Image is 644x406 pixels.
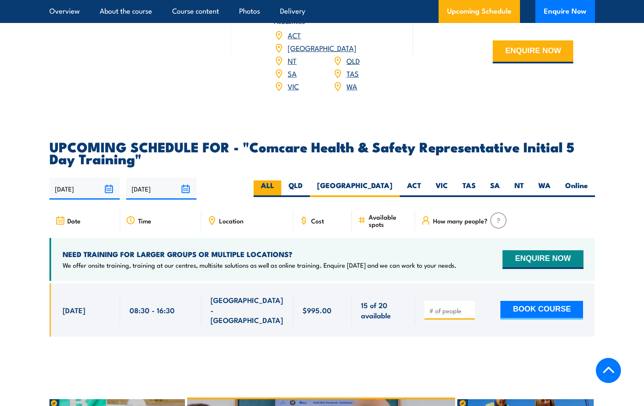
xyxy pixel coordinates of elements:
[288,81,299,91] a: VIC
[211,295,284,325] span: [GEOGRAPHIC_DATA] - [GEOGRAPHIC_DATA]
[455,180,483,197] label: TAS
[288,55,297,66] a: NT
[347,68,359,78] a: TAS
[428,180,455,197] label: VIC
[288,43,356,53] a: [GEOGRAPHIC_DATA]
[502,250,583,269] button: ENQUIRE NOW
[507,180,531,197] label: NT
[63,249,456,259] h4: NEED TRAINING FOR LARGER GROUPS OR MULTIPLE LOCATIONS?
[310,180,400,197] label: [GEOGRAPHIC_DATA]
[49,140,595,164] h2: UPCOMING SCHEDULE FOR - "Comcare Health & Safety Representative Initial 5 Day Training"
[49,178,120,200] input: From date
[433,217,488,224] span: How many people?
[288,68,297,78] a: SA
[483,180,507,197] label: SA
[126,178,196,200] input: To date
[493,40,573,63] button: ENQUIRE NOW
[219,217,243,224] span: Location
[138,217,151,224] span: Time
[347,55,360,66] a: QLD
[254,180,281,197] label: ALL
[63,261,456,269] p: We offer onsite training, training at our centres, multisite solutions as well as online training...
[531,180,558,197] label: WA
[281,180,310,197] label: QLD
[63,305,85,315] span: [DATE]
[288,30,301,40] a: ACT
[400,180,428,197] label: ACT
[347,81,357,91] a: WA
[67,217,81,224] span: Date
[558,180,595,197] label: Online
[500,301,583,320] button: BOOK COURSE
[369,213,409,228] span: Available spots
[130,305,175,315] span: 08:30 - 16:30
[311,217,324,224] span: Cost
[361,300,406,320] span: 15 of 20 available
[429,306,472,315] input: # of people
[303,305,332,315] span: $995.00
